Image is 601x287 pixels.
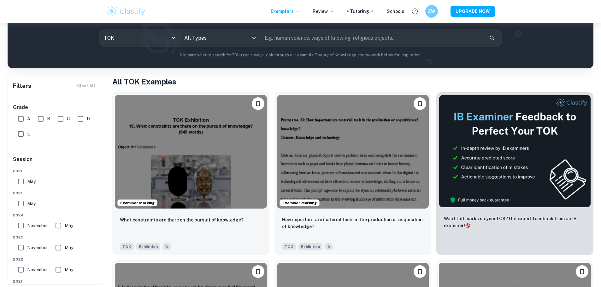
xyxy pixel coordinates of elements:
div: All Types [180,29,260,47]
h1: All TOK Examples [112,76,593,87]
h6: Session [13,156,97,168]
span: May [65,266,73,273]
span: B [47,115,50,122]
h6: Filters [13,82,31,90]
h6: Grade [13,104,97,111]
p: What constraints are there on the pursuit of knowledge? [120,216,244,223]
span: 2023 [13,234,97,240]
span: C [67,115,70,122]
button: UPGRADE NOW [451,6,495,17]
span: November [27,222,48,229]
span: May [65,222,73,229]
span: 2025 [13,190,97,196]
img: Thumbnail [439,95,591,208]
a: Examiner MarkingBookmarkHow important are material tools in the production or acquisition of know... [274,92,432,255]
button: Bookmark [414,265,426,278]
p: Exemplars [271,8,300,15]
h6: ZW [428,8,435,15]
span: 2021 [13,278,97,284]
a: Schools [387,8,404,15]
span: TOK [120,243,134,250]
p: Not sure what to search for? You can always look through our example Theory of Knowledge coursewo... [13,52,588,58]
button: Bookmark [252,97,264,110]
span: 2026 [13,168,97,174]
input: E.g. human science, ways of knowing, religious objects... [260,29,484,47]
button: Bookmark [576,265,588,278]
button: Help and Feedback [410,6,420,17]
a: Examiner MarkingBookmarkWhat constraints are there on the pursuit of knowledge?TOKExhibitionA [112,92,269,255]
p: Want full marks on your TOK ? Get expert feedback from an IB examiner! [444,215,586,229]
span: 🎯 [465,223,470,228]
span: E [27,130,30,137]
span: A [163,243,171,250]
span: TOK [282,243,296,250]
span: 2022 [13,256,97,262]
img: TOK Exhibition example thumbnail: What constraints are there on the pursui [115,95,267,209]
button: Bookmark [252,265,264,278]
span: May [27,178,36,185]
button: ZW [425,5,438,18]
img: Clastify logo [106,5,146,18]
p: Review [313,8,334,15]
p: How important are material tools in the production or acquisition of knowledge? [282,216,424,230]
span: A [325,243,333,250]
span: 2024 [13,212,97,218]
span: Examiner Marking [118,200,157,206]
span: November [27,244,48,251]
span: Exhibition [136,243,160,250]
button: Bookmark [414,97,426,110]
span: Examiner Marking [280,200,319,206]
span: Exhibition [298,243,322,250]
span: A [27,115,30,122]
div: TOK [99,29,180,47]
span: May [65,244,73,251]
span: May [27,200,36,207]
button: Search [486,32,497,43]
span: November [27,266,48,273]
a: Tutoring [350,8,374,15]
span: D [87,115,90,122]
img: TOK Exhibition example thumbnail: How important are material tools in the [277,95,429,209]
a: ThumbnailWant full marks on yourTOK? Get expert feedback from an IB examiner! [436,92,593,255]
